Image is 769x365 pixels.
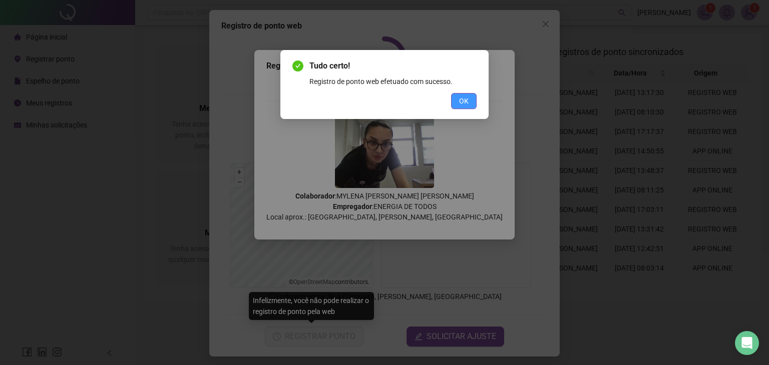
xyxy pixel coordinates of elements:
button: OK [451,93,477,109]
div: Open Intercom Messenger [735,331,759,355]
span: OK [459,95,469,106]
span: check-circle [292,60,303,71]
span: Tudo certo! [309,60,477,72]
div: Registro de ponto web efetuado com sucesso. [309,76,477,87]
